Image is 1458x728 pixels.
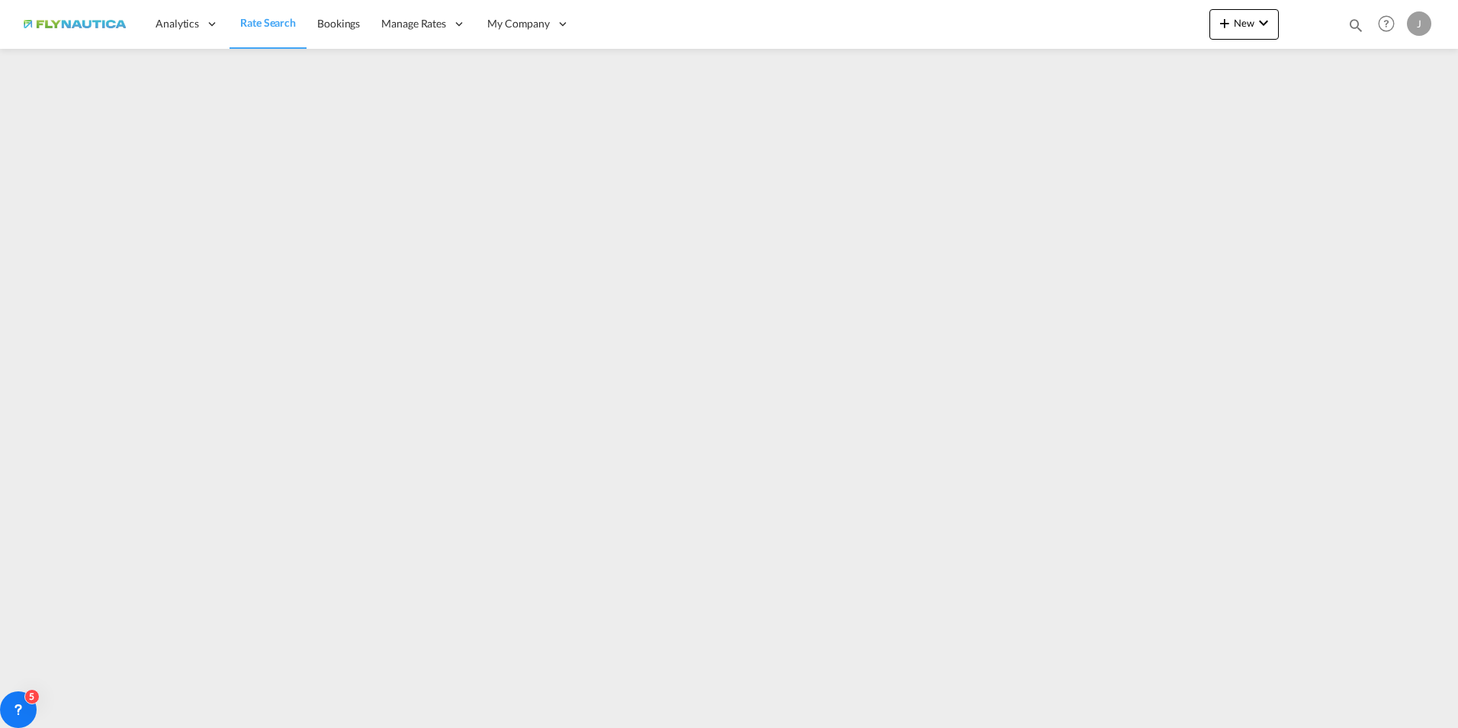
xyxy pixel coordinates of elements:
[1347,17,1364,34] md-icon: icon-magnify
[1373,11,1399,37] span: Help
[240,16,296,29] span: Rate Search
[1209,9,1279,40] button: icon-plus 400-fgNewicon-chevron-down
[1347,17,1364,40] div: icon-magnify
[1216,17,1273,29] span: New
[156,16,199,31] span: Analytics
[1373,11,1407,38] div: Help
[1407,11,1431,36] div: J
[317,17,360,30] span: Bookings
[23,7,126,41] img: dbeec6a0202a11f0ab01a7e422f9ff92.png
[1216,14,1234,32] md-icon: icon-plus 400-fg
[381,16,446,31] span: Manage Rates
[487,16,550,31] span: My Company
[1254,14,1273,32] md-icon: icon-chevron-down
